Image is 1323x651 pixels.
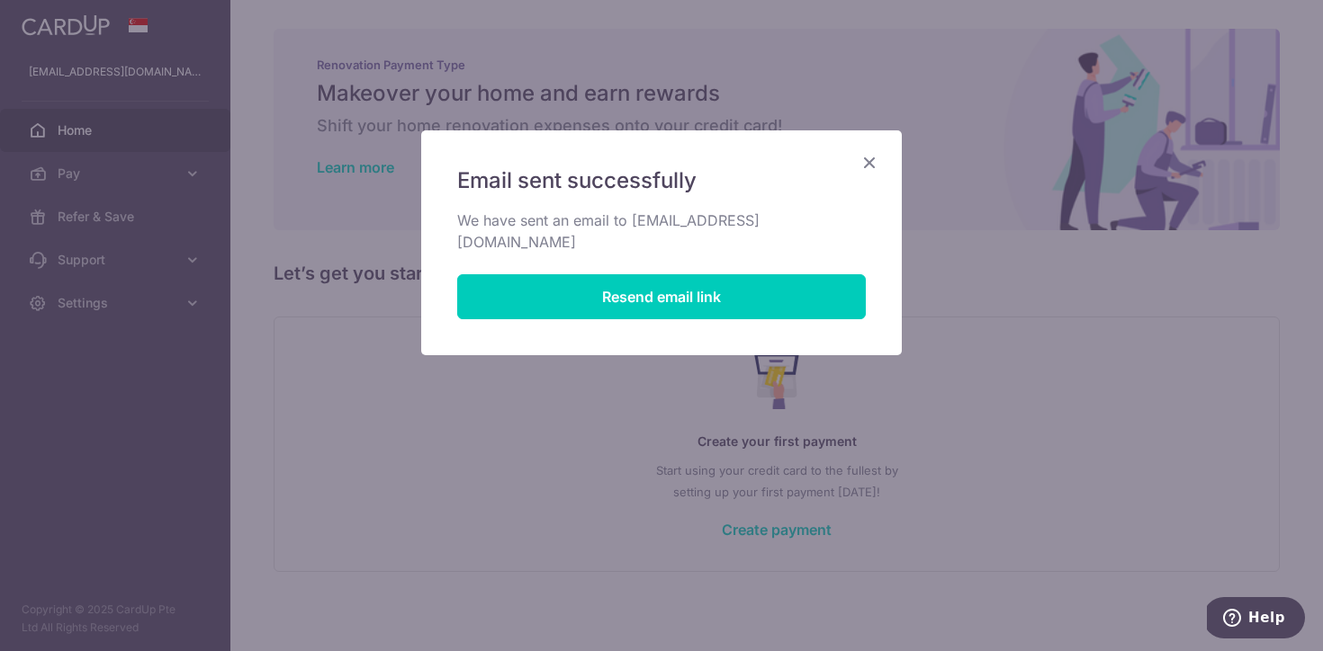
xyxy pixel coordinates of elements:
button: Close [859,152,880,174]
p: We have sent an email to [EMAIL_ADDRESS][DOMAIN_NAME] [457,210,866,253]
iframe: Opens a widget where you can find more information [1207,597,1305,642]
span: Email sent successfully [457,166,697,195]
button: Resend email link [457,274,866,319]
